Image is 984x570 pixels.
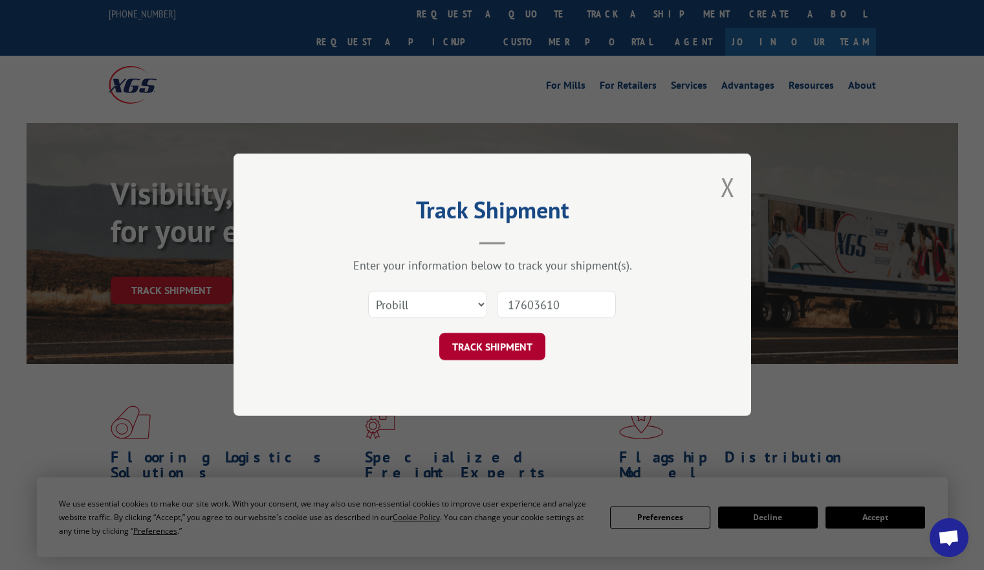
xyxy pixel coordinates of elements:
[439,334,545,361] button: TRACK SHIPMENT
[721,170,735,204] button: Close modal
[298,258,686,273] div: Enter your information below to track your shipment(s).
[497,291,616,319] input: Number(s)
[930,518,968,557] div: Open chat
[298,201,686,225] h2: Track Shipment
